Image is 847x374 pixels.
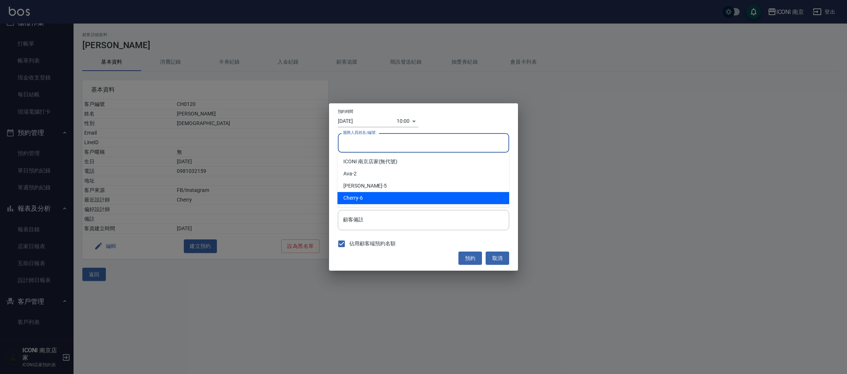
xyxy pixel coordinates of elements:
[458,252,482,265] button: 預約
[343,158,379,165] span: ICONI 南京店家
[486,252,509,265] button: 取消
[349,240,396,247] span: 佔用顧客端預約名額
[343,170,352,178] span: Ava
[337,192,509,204] div: -6
[337,180,509,192] div: -5
[343,182,382,190] span: [PERSON_NAME]
[343,194,358,202] span: Cherry
[338,115,397,127] input: Choose date, selected date is 2025-09-23
[337,156,509,168] div: (無代號)
[337,168,509,180] div: -2
[338,108,353,114] label: 預約時間
[343,130,375,135] label: 服務人員姓名/編號
[397,115,410,127] div: 10:00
